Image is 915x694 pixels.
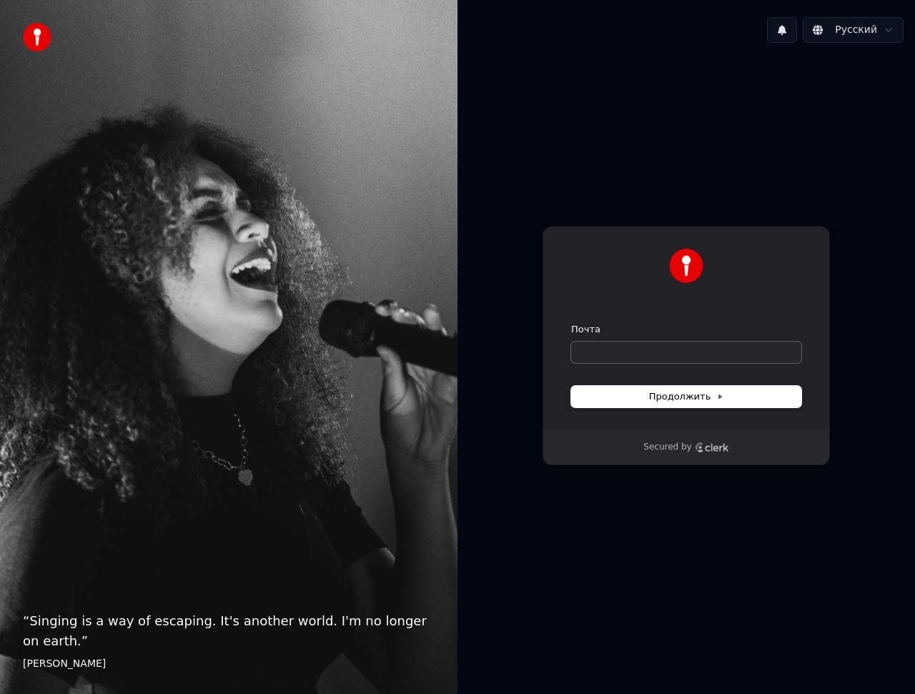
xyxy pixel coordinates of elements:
label: Почта [571,323,600,336]
span: Продолжить [649,390,724,403]
a: Clerk logo [695,442,729,452]
footer: [PERSON_NAME] [23,657,435,671]
img: youka [23,23,51,51]
button: Продолжить [571,386,801,407]
p: Secured by [643,442,691,453]
img: Youka [669,249,703,283]
p: “ Singing is a way of escaping. It's another world. I'm no longer on earth. ” [23,611,435,651]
